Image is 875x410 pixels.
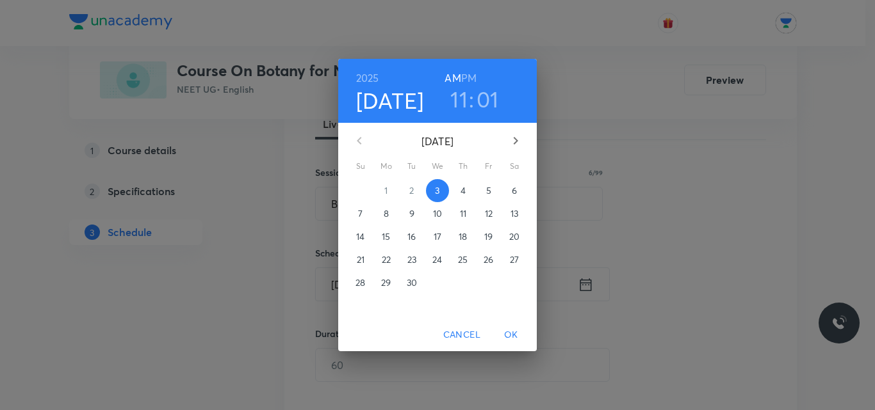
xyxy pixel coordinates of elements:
button: 29 [375,271,398,294]
p: 28 [356,276,365,289]
p: 10 [433,207,442,220]
span: OK [496,327,527,343]
p: 19 [484,230,493,243]
p: 12 [485,207,493,220]
button: 28 [349,271,372,294]
span: Fr [477,160,500,173]
span: Cancel [443,327,480,343]
button: 21 [349,248,372,271]
p: 30 [407,276,417,289]
p: 16 [407,230,416,243]
button: OK [491,323,532,347]
button: 15 [375,225,398,248]
p: 25 [458,253,468,266]
p: [DATE] [375,134,500,149]
button: 19 [477,225,500,248]
button: 24 [426,248,449,271]
span: Su [349,160,372,173]
button: 27 [503,248,526,271]
span: Th [452,160,475,173]
p: 9 [409,207,414,220]
button: 2025 [356,69,379,87]
button: 8 [375,202,398,225]
button: 30 [400,271,423,294]
button: 9 [400,202,423,225]
p: 8 [384,207,389,220]
button: 6 [503,179,526,202]
p: 5 [486,184,491,197]
span: Sa [503,160,526,173]
p: 13 [511,207,518,220]
button: 4 [452,179,475,202]
span: Mo [375,160,398,173]
button: Cancel [438,323,486,347]
button: PM [461,69,477,87]
p: 20 [509,230,519,243]
p: 29 [381,276,391,289]
p: 18 [459,230,467,243]
button: 3 [426,179,449,202]
p: 15 [382,230,390,243]
p: 23 [407,253,416,266]
button: AM [445,69,461,87]
button: 11 [452,202,475,225]
button: 22 [375,248,398,271]
button: 01 [477,86,499,113]
button: 20 [503,225,526,248]
button: 16 [400,225,423,248]
button: 25 [452,248,475,271]
button: 10 [426,202,449,225]
span: We [426,160,449,173]
p: 3 [435,184,439,197]
button: 11 [450,86,468,113]
button: 5 [477,179,500,202]
button: 26 [477,248,500,271]
button: 17 [426,225,449,248]
button: 13 [503,202,526,225]
button: 14 [349,225,372,248]
button: 12 [477,202,500,225]
p: 11 [460,207,466,220]
button: 18 [452,225,475,248]
p: 4 [461,184,466,197]
p: 7 [358,207,363,220]
p: 14 [356,230,364,243]
p: 21 [357,253,364,266]
p: 6 [512,184,517,197]
p: 17 [434,230,441,243]
h3: : [469,86,474,113]
button: 23 [400,248,423,271]
button: 7 [349,202,372,225]
p: 27 [510,253,519,266]
button: [DATE] [356,87,424,114]
p: 22 [382,253,391,266]
span: Tu [400,160,423,173]
p: 24 [432,253,442,266]
p: 26 [484,253,493,266]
